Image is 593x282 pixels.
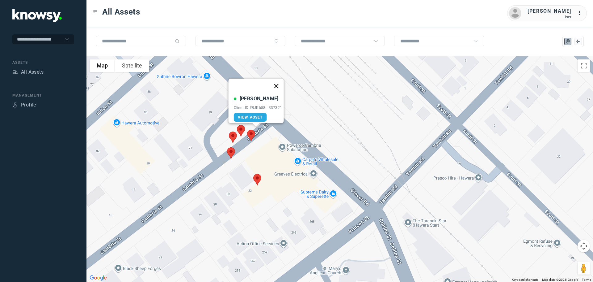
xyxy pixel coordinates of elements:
[88,274,108,282] a: Open this area in Google Maps (opens a new window)
[575,39,581,44] div: List
[578,262,590,275] button: Drag Pegman onto the map to open Street View
[90,59,115,72] button: Show street map
[528,15,571,19] div: User
[274,39,279,44] div: Search
[578,11,584,15] tspan: ...
[578,9,585,17] div: :
[578,59,590,72] button: Toggle fullscreen view
[12,68,44,76] a: AssetsAll Assets
[12,69,18,75] div: Assets
[582,278,591,281] a: Terms (opens in new tab)
[12,101,36,109] a: ProfileProfile
[509,7,521,20] img: avatar.png
[21,68,44,76] div: All Assets
[102,6,140,17] span: All Assets
[542,278,578,281] span: Map data ©2025 Google
[578,240,590,252] button: Map camera controls
[234,113,267,122] a: View Asset
[528,7,571,15] div: [PERSON_NAME]
[12,60,74,65] div: Assets
[512,278,538,282] button: Keyboard shortcuts
[565,39,571,44] div: Map
[175,39,180,44] div: Search
[93,10,97,14] div: Toggle Menu
[234,106,282,110] div: Client ID #BJK658 - 337321
[238,115,263,119] span: View Asset
[578,9,585,18] div: :
[21,101,36,109] div: Profile
[12,93,74,98] div: Management
[12,102,18,108] div: Profile
[240,95,279,102] div: [PERSON_NAME]
[12,9,62,22] img: Application Logo
[88,274,108,282] img: Google
[269,79,284,93] button: Close
[115,59,149,72] button: Show satellite imagery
